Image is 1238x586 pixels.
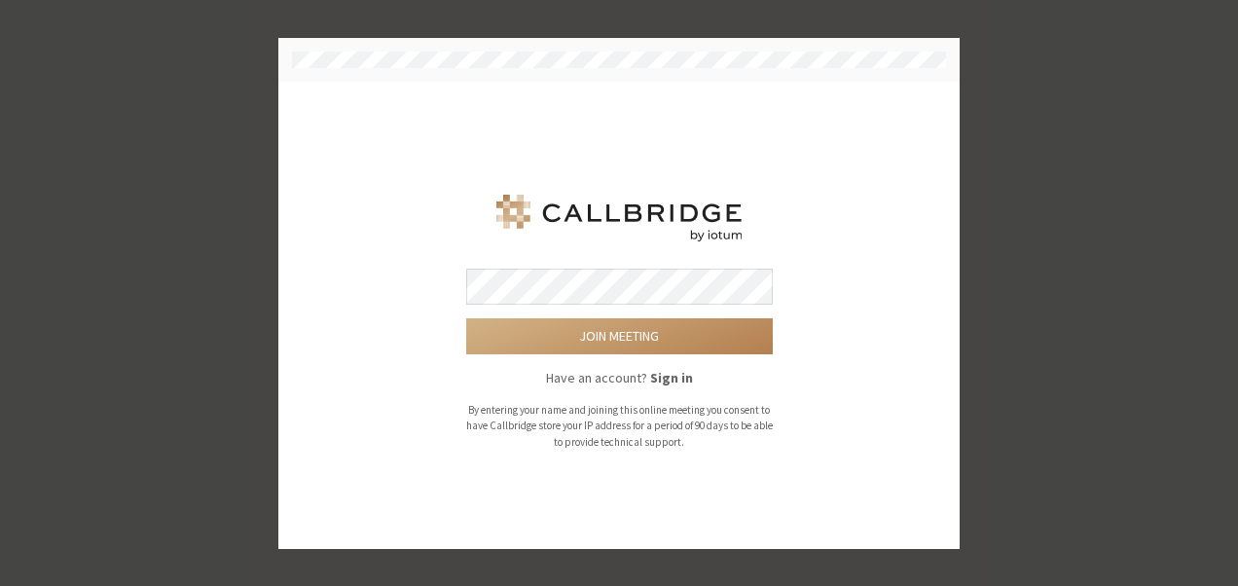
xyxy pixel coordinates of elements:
[650,369,693,386] strong: Sign in
[650,368,693,388] button: Sign in
[466,368,773,388] p: Have an account?
[492,195,746,241] img: Iotum
[466,318,773,354] button: Join meeting
[466,402,773,451] p: By entering your name and joining this online meeting you consent to have Callbridge store your I...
